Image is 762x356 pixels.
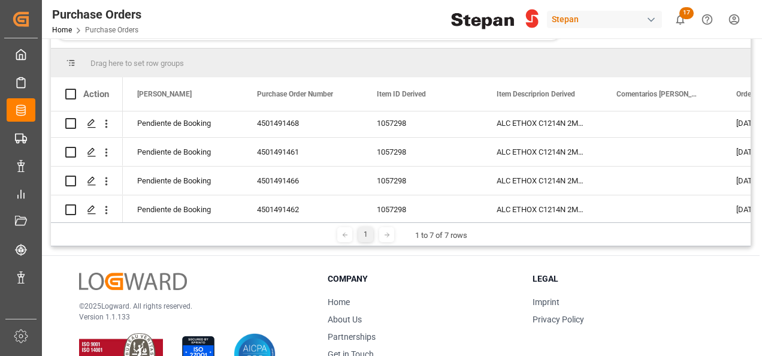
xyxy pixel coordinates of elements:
span: [PERSON_NAME] [137,90,192,98]
h3: Company [328,273,518,285]
div: Press SPACE to select this row. [51,167,123,195]
a: Home [52,26,72,34]
span: Purchase Order Number [257,90,333,98]
div: Pendiente de Booking [137,167,228,195]
div: Stepan [547,11,662,28]
div: 4501491462 [243,195,362,224]
div: 4501491466 [243,167,362,195]
a: About Us [328,315,362,324]
a: Home [328,297,350,307]
span: Item ID Derived [377,90,426,98]
a: Partnerships [328,332,376,342]
div: 1057298 [362,109,482,137]
a: Privacy Policy [533,315,584,324]
div: Action [83,89,109,99]
div: Pendiente de Booking [137,138,228,166]
div: Purchase Orders [52,5,141,23]
div: ALC ETHOX C1214N 2MX PF276 BULK [482,138,602,166]
div: Press SPACE to select this row. [51,195,123,224]
p: © 2025 Logward. All rights reserved. [79,301,298,312]
div: ALC ETHOX C1214N 2MX PF276 BULK [482,167,602,195]
a: Imprint [533,297,560,307]
div: 1 to 7 of 7 rows [415,230,467,242]
img: Stepan_Company_logo.svg.png_1713531530.png [451,9,539,30]
button: Stepan [547,8,667,31]
div: Pendiente de Booking [137,110,228,137]
div: 4501491468 [243,109,362,137]
div: 4501491461 [243,138,362,166]
span: 17 [679,7,694,19]
span: Comentarios [PERSON_NAME] [616,90,697,98]
img: Logward Logo [79,273,187,290]
div: 1057298 [362,167,482,195]
div: ALC ETHOX C1214N 2MX PF276 BULK [482,195,602,224]
h3: Legal [533,273,722,285]
span: Drag here to set row groups [90,59,184,68]
div: Pendiente de Booking [137,196,228,224]
div: ALC ETHOX C1214N 2MX PF276 BULK [482,109,602,137]
span: Item Descriprion Derived [497,90,575,98]
button: show 17 new notifications [667,6,694,33]
div: Press SPACE to select this row. [51,109,123,138]
div: 1057298 [362,195,482,224]
div: 1057298 [362,138,482,166]
p: Version 1.1.133 [79,312,298,322]
div: 1 [358,227,373,242]
div: Press SPACE to select this row. [51,138,123,167]
button: Help Center [694,6,721,33]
